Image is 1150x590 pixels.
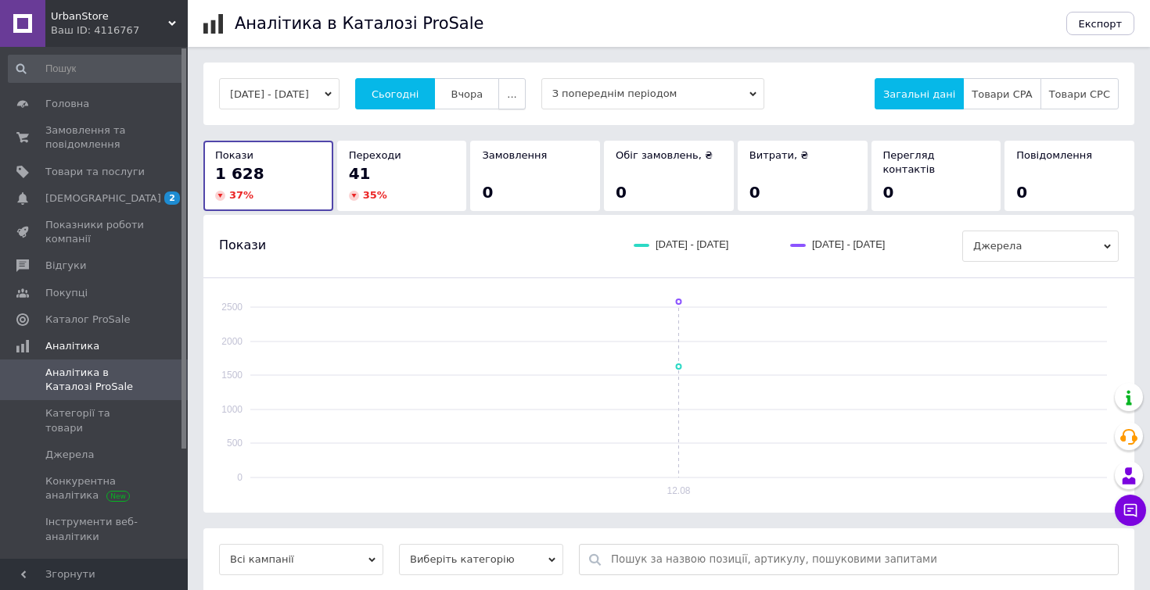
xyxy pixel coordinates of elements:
button: [DATE] - [DATE] [219,78,340,109]
span: 0 [1016,183,1027,202]
span: Замовлення [482,149,547,161]
span: Перегляд контактів [883,149,936,175]
span: 0 [616,183,627,202]
span: Показники роботи компанії [45,218,145,246]
text: 2500 [221,302,243,313]
text: 0 [237,472,243,483]
span: Конкурентна аналітика [45,474,145,502]
span: Всі кампанії [219,544,383,575]
span: Відгуки [45,259,86,273]
span: 0 [482,183,493,202]
span: Покупці [45,286,88,300]
span: Аналітика в Каталозі ProSale [45,366,145,394]
span: Сьогодні [372,88,419,100]
span: Загальні дані [883,88,955,100]
span: ... [507,88,516,100]
button: Чат з покупцем [1115,495,1146,526]
span: Покази [215,149,253,161]
span: UrbanStore [51,9,168,23]
span: Каталог ProSale [45,313,130,327]
span: 1 628 [215,164,264,183]
span: Повідомлення [1016,149,1092,161]
button: Експорт [1066,12,1135,35]
button: ... [498,78,525,109]
span: Товари CPC [1049,88,1110,100]
span: Витрати, ₴ [749,149,809,161]
span: Переходи [349,149,401,161]
div: Ваш ID: 4116767 [51,23,188,38]
span: Замовлення та повідомлення [45,123,145,152]
button: Загальні дані [875,78,964,109]
button: Товари CPA [963,78,1040,109]
span: 41 [349,164,371,183]
span: Аналітика [45,339,99,353]
span: Головна [45,97,89,111]
span: Управління сайтом [45,556,145,585]
span: 35 % [363,189,387,201]
h1: Аналітика в Каталозі ProSale [235,14,483,33]
button: Сьогодні [355,78,436,109]
input: Пошук [8,55,185,83]
button: Товари CPC [1040,78,1119,109]
span: 37 % [229,189,253,201]
span: Товари та послуги [45,165,145,179]
span: Джерела [962,231,1119,262]
text: 2000 [221,336,243,347]
span: З попереднім періодом [541,78,764,109]
text: 1000 [221,404,243,415]
span: Категорії та товари [45,406,145,434]
span: 0 [883,183,894,202]
span: Товари CPA [972,88,1032,100]
span: Обіг замовлень, ₴ [616,149,713,161]
input: Пошук за назвою позиції, артикулу, пошуковими запитами [611,545,1110,574]
text: 1500 [221,370,243,381]
span: Інструменти веб-аналітики [45,515,145,543]
text: 12.08 [667,485,690,496]
span: Джерела [45,448,94,462]
button: Вчора [434,78,499,109]
span: 0 [749,183,760,202]
span: Виберіть категорію [399,544,563,575]
span: Покази [219,237,266,254]
text: 500 [227,438,243,449]
span: 2 [164,191,180,205]
span: Вчора [451,88,483,100]
span: Експорт [1079,18,1123,30]
span: [DEMOGRAPHIC_DATA] [45,191,161,206]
